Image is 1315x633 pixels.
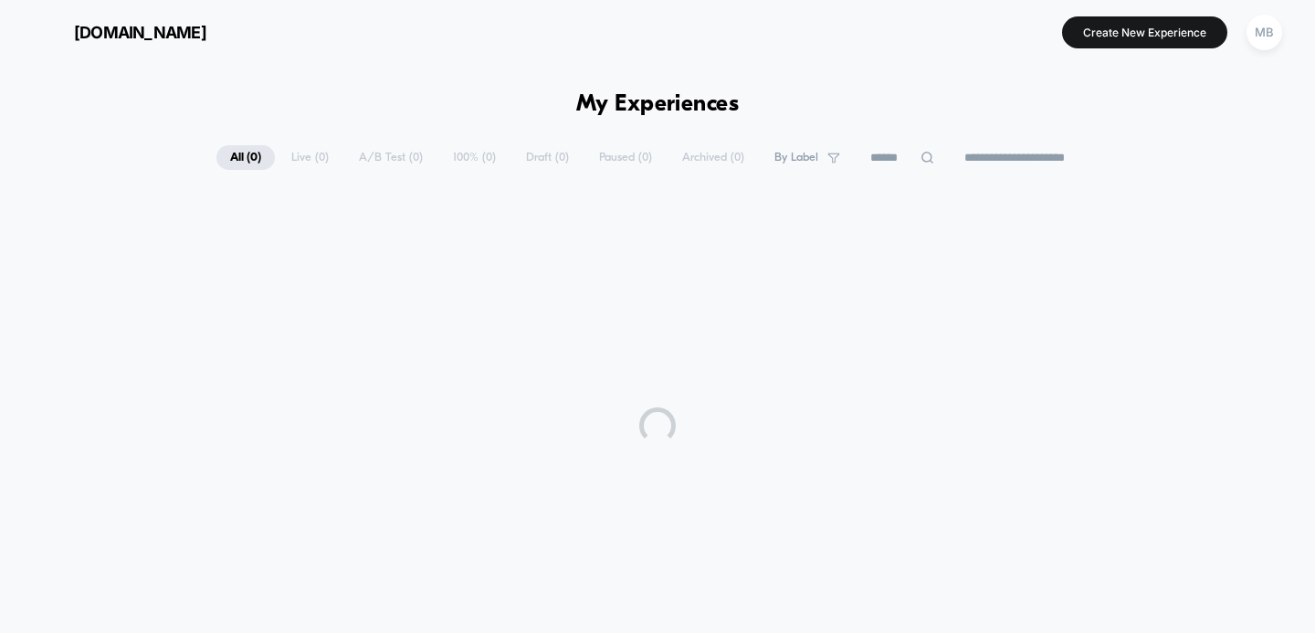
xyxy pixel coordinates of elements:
[1241,14,1288,51] button: MB
[74,23,206,42] span: [DOMAIN_NAME]
[27,17,212,47] button: [DOMAIN_NAME]
[576,91,740,118] h1: My Experiences
[774,151,818,164] span: By Label
[1062,16,1227,48] button: Create New Experience
[216,145,275,170] span: All ( 0 )
[1247,15,1282,50] div: MB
